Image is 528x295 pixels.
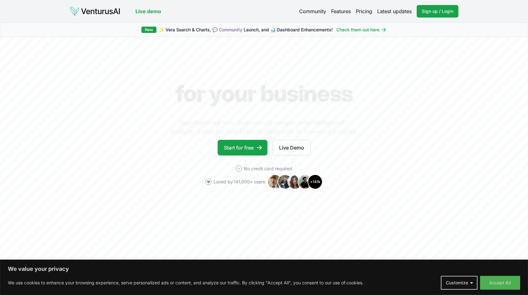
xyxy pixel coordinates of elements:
a: Sign up / Login [417,5,458,18]
span: Sign up / Login [422,8,453,14]
a: Latest updates [377,8,412,15]
a: Live demo [135,8,161,15]
p: We use cookies to enhance your browsing experience, serve personalized ads or content, and analyz... [8,279,363,287]
img: logo [70,6,120,16]
button: Accept All [480,276,520,290]
img: Avatar 4 [298,174,313,189]
img: Avatar 3 [288,174,303,189]
button: Customize [441,276,478,290]
a: Check them out here [336,27,387,33]
div: New [141,27,156,33]
img: Avatar 1 [267,174,282,189]
a: Start for free [218,140,267,155]
a: Community [219,27,242,32]
img: Avatar 2 [277,174,293,189]
a: Pricing [356,8,372,15]
a: Community [299,8,326,15]
p: We value your privacy [8,265,520,273]
a: Features [331,8,351,15]
a: Live Demo [272,140,311,155]
span: ✨ Vera Search & Charts, 💬 Launch, and 📊 Dashboard Enhancements! [159,27,333,33]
